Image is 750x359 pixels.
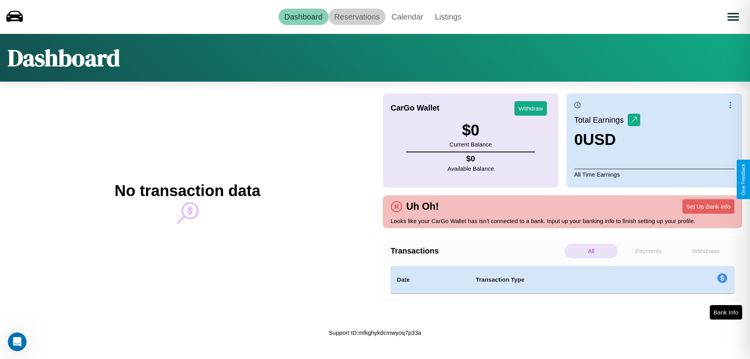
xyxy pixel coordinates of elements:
h4: Date [397,275,463,284]
h2: No transaction data [114,182,260,200]
p: Payments [622,244,675,258]
a: Reservations [329,9,386,25]
iframe: Intercom live chat [8,332,27,351]
a: Dashboard [279,9,329,25]
p: Looks like your CarGo Wallet has isn't connected to a bank. Input up your banking info to finish ... [391,216,734,226]
h4: CarGo Wallet [391,104,439,113]
h4: Uh Oh! [402,201,443,212]
a: Calendar [386,9,429,25]
button: Open menu [722,6,744,28]
h1: Dashboard [8,42,120,74]
button: Set Up Bank Info [682,199,734,214]
h3: $ 0 [450,121,492,139]
button: Bank Info [710,305,742,320]
p: Available Balance [448,163,494,174]
h4: Transactions [391,246,562,255]
p: All [564,244,618,258]
h4: $ 0 [448,154,494,163]
button: Withdraw [514,101,547,116]
h3: 0 USD [574,131,640,148]
p: Current Balance [450,139,492,150]
table: simple table [391,266,734,293]
p: Withdraws [679,244,732,258]
a: Listings [429,9,467,25]
p: Support ID: mfkghykdcmwyoq7p33a [329,327,421,338]
h4: Transaction Type [476,275,653,284]
p: All Time Earnings [574,169,734,180]
div: Give Feedback [741,164,746,195]
p: Total Earnings [574,113,628,127]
